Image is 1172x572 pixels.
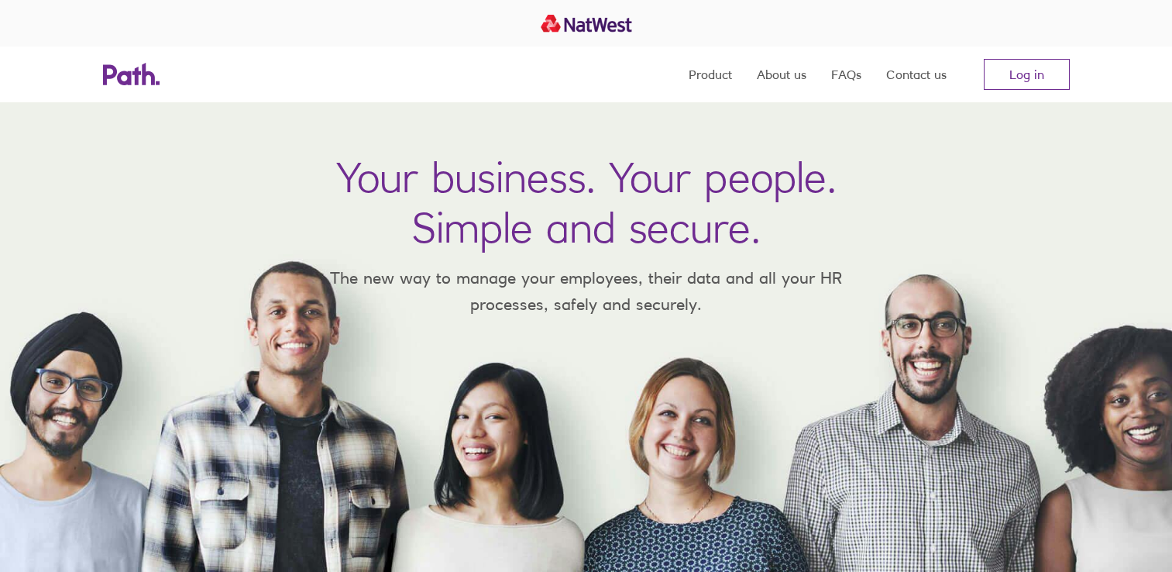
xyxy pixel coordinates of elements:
a: About us [757,47,806,102]
a: Log in [984,59,1070,90]
a: Contact us [886,47,947,102]
h1: Your business. Your people. Simple and secure. [336,152,837,253]
a: FAQs [831,47,861,102]
p: The new way to manage your employees, their data and all your HR processes, safely and securely. [308,265,865,317]
a: Product [689,47,732,102]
